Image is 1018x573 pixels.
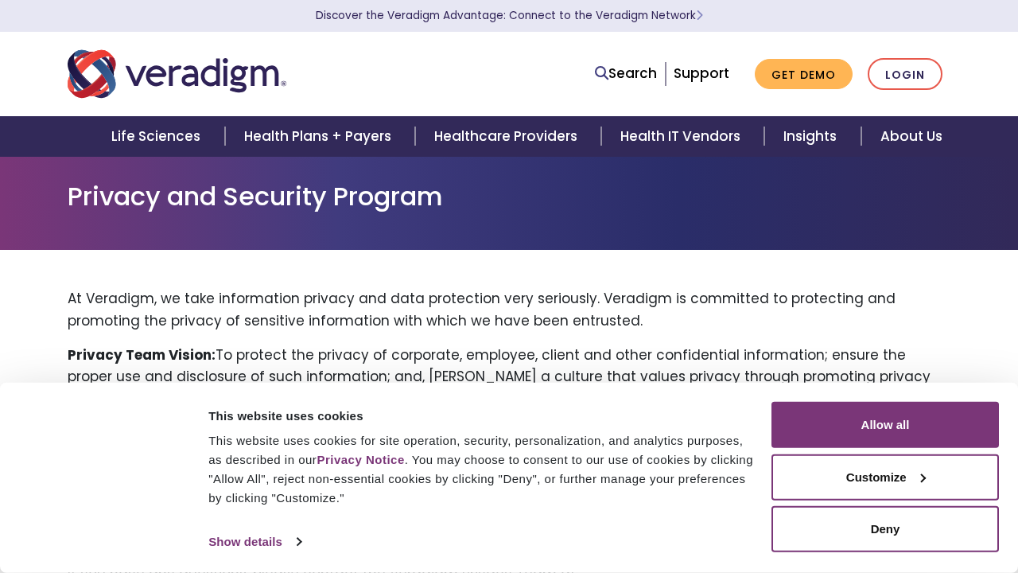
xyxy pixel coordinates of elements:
[68,345,216,364] strong: Privacy Team Vision:
[68,48,286,100] img: Veradigm logo
[696,8,703,23] span: Learn More
[771,454,999,500] button: Customize
[595,63,657,84] a: Search
[317,453,404,466] a: Privacy Notice
[68,181,950,212] h1: Privacy and Security Program
[208,530,301,554] a: Show details
[755,59,853,90] a: Get Demo
[68,345,950,410] p: To protect the privacy of corporate, employee, client and other confidential information; ensure ...
[674,64,729,83] a: Support
[868,58,942,91] a: Login
[68,288,950,331] p: At Veradigm, we take information privacy and data protection very seriously. Veradigm is committe...
[225,116,415,157] a: Health Plans + Payers
[601,116,764,157] a: Health IT Vendors
[415,116,601,157] a: Healthcare Providers
[771,506,999,552] button: Deny
[861,116,962,157] a: About Us
[771,402,999,448] button: Allow all
[208,406,753,425] div: This website uses cookies
[764,116,861,157] a: Insights
[92,116,224,157] a: Life Sciences
[208,431,753,508] div: This website uses cookies for site operation, security, personalization, and analytics purposes, ...
[316,8,703,23] a: Discover the Veradigm Advantage: Connect to the Veradigm NetworkLearn More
